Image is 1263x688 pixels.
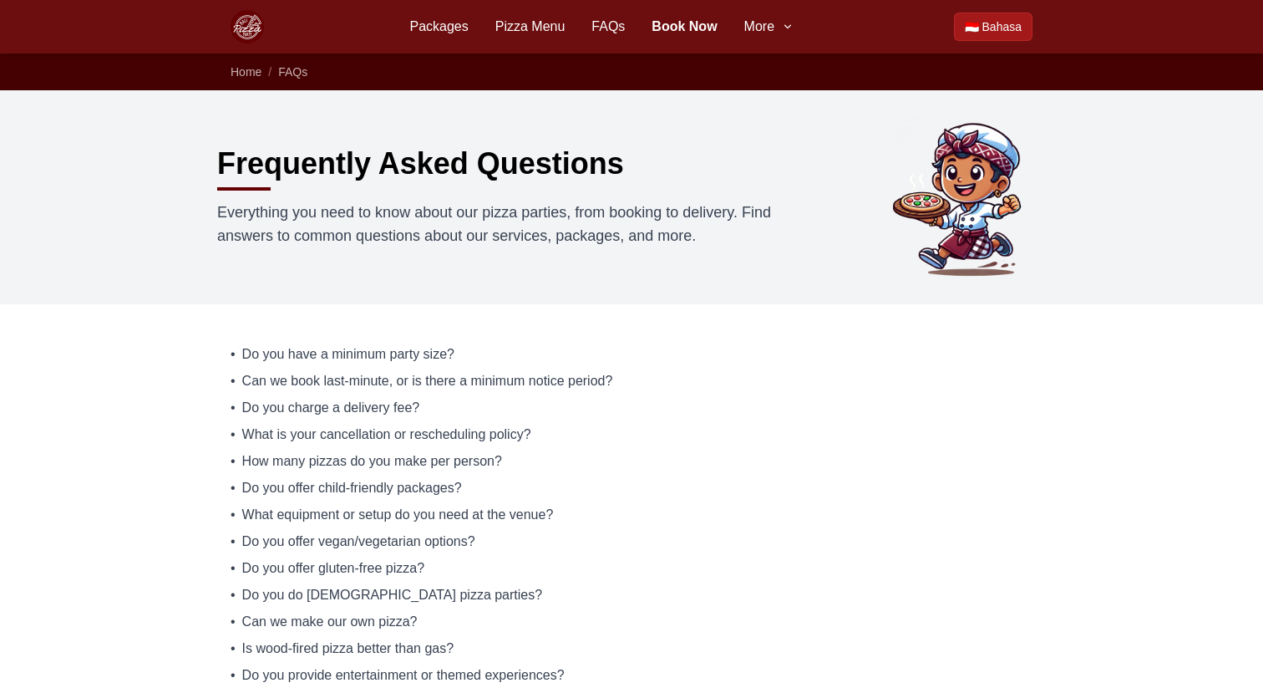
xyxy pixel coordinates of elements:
a: Book Now [652,17,717,37]
span: • [231,478,236,498]
span: Bahasa [982,18,1022,35]
a: • Do you have a minimum party size? [231,344,1032,364]
span: Do you offer gluten-free pizza? [242,558,425,578]
img: Common questions about Bali Pizza Party [885,117,1046,278]
p: Everything you need to know about our pizza parties, from booking to delivery. Find answers to co... [217,201,779,247]
a: • Do you provide entertainment or themed experiences? [231,665,1032,685]
span: • [231,585,236,605]
span: • [231,532,236,552]
span: Is wood-fired pizza better than gas? [242,639,454,659]
span: Can we book last-minute, or is there a minimum notice period? [242,371,613,391]
a: Packages [409,17,468,37]
span: How many pizzas do you make per person? [242,451,502,471]
span: Do you offer vegan/vegetarian options? [242,532,475,552]
a: • Can we make our own pizza? [231,612,1032,632]
a: • Do you offer child-friendly packages? [231,478,1032,498]
a: FAQs [591,17,625,37]
span: More [744,17,774,37]
span: Do you offer child-friendly packages? [242,478,462,498]
span: • [231,665,236,685]
span: Can we make our own pizza? [242,612,418,632]
a: • How many pizzas do you make per person? [231,451,1032,471]
span: • [231,398,236,418]
a: • What is your cancellation or rescheduling policy? [231,425,1032,445]
span: • [231,451,236,471]
a: FAQs [278,65,307,79]
a: Beralih ke Bahasa Indonesia [954,13,1032,41]
span: • [231,371,236,391]
span: • [231,425,236,445]
span: • [231,558,236,578]
a: • Do you offer vegan/vegetarian options? [231,532,1032,552]
span: Do you provide entertainment or themed experiences? [242,665,565,685]
span: What equipment or setup do you need at the venue? [242,505,554,525]
span: • [231,612,236,632]
a: • Do you do [DEMOGRAPHIC_DATA] pizza parties? [231,585,1032,605]
h1: Frequently Asked Questions [217,147,624,181]
span: • [231,344,236,364]
a: Home [231,65,261,79]
a: • What equipment or setup do you need at the venue? [231,505,1032,525]
button: More [744,17,794,37]
a: Pizza Menu [495,17,566,37]
a: • Do you offer gluten-free pizza? [231,558,1032,578]
a: • Is wood-fired pizza better than gas? [231,639,1032,659]
span: Do you do [DEMOGRAPHIC_DATA] pizza parties? [242,585,543,605]
span: • [231,505,236,525]
span: Do you have a minimum party size? [242,344,454,364]
span: What is your cancellation or rescheduling policy? [242,425,531,445]
img: Bali Pizza Party Logo [231,10,264,43]
li: / [268,64,271,80]
a: • Do you charge a delivery fee? [231,398,1032,418]
a: • Can we book last-minute, or is there a minimum notice period? [231,371,1032,391]
span: Do you charge a delivery fee? [242,398,420,418]
span: • [231,639,236,659]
